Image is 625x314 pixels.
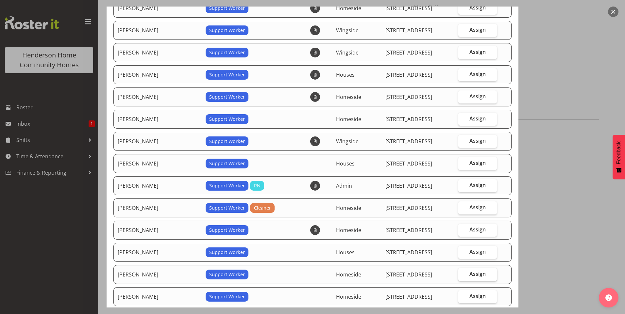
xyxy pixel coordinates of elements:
[209,271,245,278] span: Support Worker
[113,154,202,173] td: [PERSON_NAME]
[113,221,202,240] td: [PERSON_NAME]
[469,93,486,100] span: Assign
[336,160,355,167] span: Houses
[469,271,486,277] span: Assign
[113,265,202,284] td: [PERSON_NAME]
[385,182,432,189] span: [STREET_ADDRESS]
[616,141,622,164] span: Feedback
[209,27,245,34] span: Support Worker
[336,138,359,145] span: Wingside
[209,227,245,234] span: Support Worker
[469,204,486,211] span: Assign
[385,5,432,12] span: [STREET_ADDRESS]
[336,71,355,78] span: Houses
[209,182,245,189] span: Support Worker
[209,293,245,300] span: Support Worker
[385,49,432,56] span: [STREET_ADDRESS]
[469,4,486,11] span: Assign
[209,71,245,78] span: Support Worker
[113,176,202,195] td: [PERSON_NAME]
[113,198,202,217] td: [PERSON_NAME]
[385,27,432,34] span: [STREET_ADDRESS]
[254,182,261,189] span: RN
[254,204,271,212] span: Cleaner
[113,87,202,106] td: [PERSON_NAME]
[469,293,486,299] span: Assign
[113,243,202,262] td: [PERSON_NAME]
[336,204,361,212] span: Homeside
[336,249,355,256] span: Houses
[385,71,432,78] span: [STREET_ADDRESS]
[605,294,612,301] img: help-xxl-2.png
[469,160,486,166] span: Assign
[336,93,361,101] span: Homeside
[469,182,486,188] span: Assign
[113,43,202,62] td: [PERSON_NAME]
[209,160,245,167] span: Support Worker
[469,226,486,233] span: Assign
[336,116,361,123] span: Homeside
[336,182,352,189] span: Admin
[336,227,361,234] span: Homeside
[385,93,432,101] span: [STREET_ADDRESS]
[469,49,486,55] span: Assign
[336,27,359,34] span: Wingside
[385,138,432,145] span: [STREET_ADDRESS]
[385,271,432,278] span: [STREET_ADDRESS]
[209,138,245,145] span: Support Worker
[209,5,245,12] span: Support Worker
[209,93,245,101] span: Support Worker
[385,204,432,212] span: [STREET_ADDRESS]
[336,293,361,300] span: Homeside
[469,248,486,255] span: Assign
[469,137,486,144] span: Assign
[469,115,486,122] span: Assign
[209,116,245,123] span: Support Worker
[336,5,361,12] span: Homeside
[385,293,432,300] span: [STREET_ADDRESS]
[113,287,202,306] td: [PERSON_NAME]
[385,249,432,256] span: [STREET_ADDRESS]
[336,49,359,56] span: Wingside
[336,271,361,278] span: Homeside
[385,116,432,123] span: [STREET_ADDRESS]
[469,71,486,77] span: Assign
[209,49,245,56] span: Support Worker
[113,132,202,151] td: [PERSON_NAME]
[209,249,245,256] span: Support Worker
[385,227,432,234] span: [STREET_ADDRESS]
[113,21,202,40] td: [PERSON_NAME]
[209,204,245,212] span: Support Worker
[469,26,486,33] span: Assign
[613,135,625,179] button: Feedback - Show survey
[385,160,432,167] span: [STREET_ADDRESS]
[113,110,202,129] td: [PERSON_NAME]
[113,65,202,84] td: [PERSON_NAME]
